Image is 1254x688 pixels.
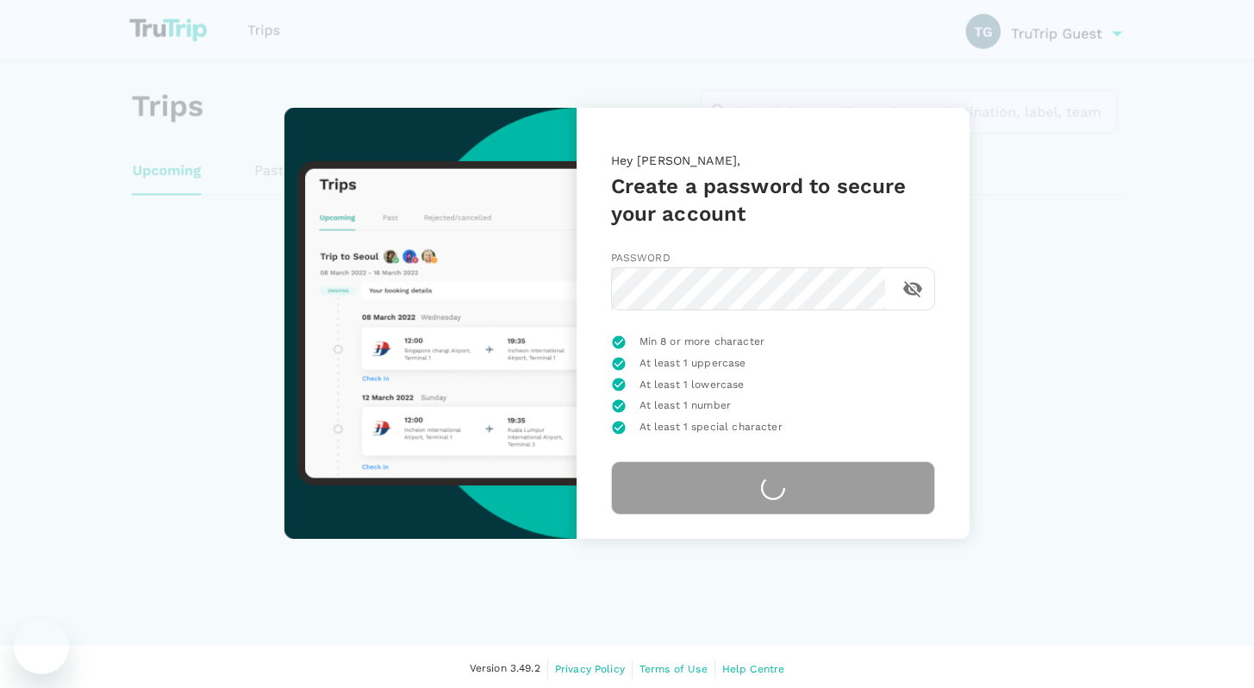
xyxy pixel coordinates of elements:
[611,252,671,264] span: Password
[639,663,708,675] span: Terms of Use
[14,619,69,674] iframe: Button to launch messaging window
[284,108,576,539] img: trutrip-set-password
[892,268,933,310] button: toggle password visibility
[639,377,745,394] span: At least 1 lowercase
[555,663,625,675] span: Privacy Policy
[555,660,625,679] a: Privacy Policy
[639,355,746,372] span: At least 1 uppercase
[611,152,935,172] p: Hey [PERSON_NAME],
[611,172,935,228] h5: Create a password to secure your account
[639,660,708,679] a: Terms of Use
[639,334,764,351] span: Min 8 or more character
[470,660,540,678] span: Version 3.49.2
[722,663,785,675] span: Help Centre
[639,397,732,415] span: At least 1 number
[639,419,783,436] span: At least 1 special character
[722,660,785,679] a: Help Centre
